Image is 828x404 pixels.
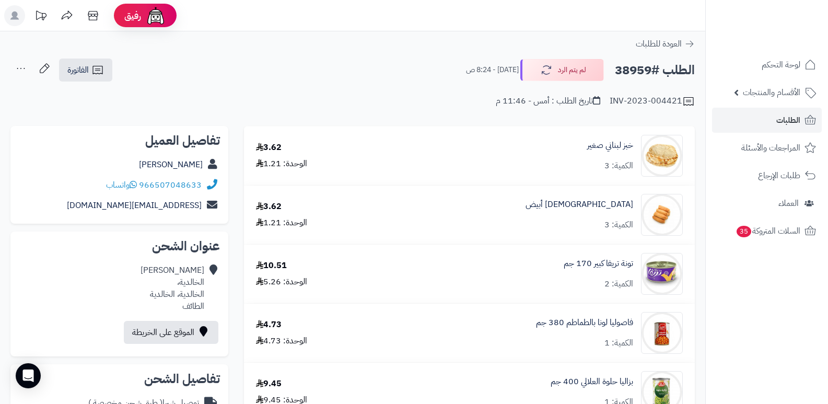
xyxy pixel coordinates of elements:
img: 536209d0a4c1bdc753bb1a0516df8f1c413-90x90.jpg [642,194,682,236]
div: 9.45 [256,378,282,390]
a: خبز لبناني صغير [587,140,633,152]
span: لوحة التحكم [762,57,800,72]
span: 35 [737,226,751,237]
div: [PERSON_NAME] الخالدية، الخالدية، الخالدية الطائف [141,264,204,312]
a: الطلبات [712,108,822,133]
span: رفيق [124,9,141,22]
small: [DATE] - 8:24 ص [466,65,519,75]
img: ai-face.png [145,5,166,26]
div: 3.62 [256,201,282,213]
div: INV-2023-004421 [610,95,695,108]
div: 4.73 [256,319,282,331]
img: 1675323328-%D8%AA%D9%86%D8%B2%D9%8A%D9%84%20(1)-90x90.jpg [642,312,682,354]
img: 1664632394-%D8%AA%D9%86%D8%B2%D9%8A%D9%84%20(38)-90x90.jpg [642,253,682,295]
a: [PERSON_NAME] [139,158,203,171]
div: تاريخ الطلب : أمس - 11:46 م [496,95,600,107]
a: 966507048633 [139,179,202,191]
span: الأقسام والمنتجات [743,85,800,100]
div: 3.62 [256,142,282,154]
div: الكمية: 3 [604,160,633,172]
div: الوحدة: 4.73 [256,335,307,347]
a: العودة للطلبات [636,38,695,50]
a: فاصوليا لونا بالطماطم 380 جم [536,317,633,329]
span: العودة للطلبات [636,38,682,50]
div: الكمية: 2 [604,278,633,290]
a: [DEMOGRAPHIC_DATA] أبيض [526,199,633,211]
span: المراجعات والأسئلة [741,141,800,155]
div: الوحدة: 5.26 [256,276,307,288]
a: لوحة التحكم [712,52,822,77]
div: الكمية: 1 [604,337,633,349]
a: بزاليا حلوة العلالي 400 جم [551,376,633,388]
span: العملاء [778,196,799,211]
div: الكمية: 3 [604,219,633,231]
h2: الطلب #38959 [615,60,695,81]
a: تونة تريفا كبير 170 جم [564,258,633,270]
h2: تفاصيل العميل [19,134,220,147]
h2: عنوان الشحن [19,240,220,252]
a: [EMAIL_ADDRESS][DOMAIN_NAME] [67,199,202,212]
span: السلات المتروكة [736,224,800,238]
img: 1665822513-eDMl9ERPDmddTC91NFQphgHaHa-90x90.jpg [642,135,682,177]
span: الفاتورة [67,64,89,76]
a: واتساب [106,179,137,191]
a: الفاتورة [59,59,112,82]
a: السلات المتروكة35 [712,218,822,244]
div: الوحدة: 1.21 [256,158,307,170]
span: الطلبات [776,113,800,128]
h2: تفاصيل الشحن [19,373,220,385]
a: الموقع على الخريطة [124,321,218,344]
div: Open Intercom Messenger [16,363,41,388]
div: الوحدة: 1.21 [256,217,307,229]
a: طلبات الإرجاع [712,163,822,188]
div: 10.51 [256,260,287,272]
a: تحديثات المنصة [28,5,54,29]
a: العملاء [712,191,822,216]
span: طلبات الإرجاع [758,168,800,183]
a: المراجعات والأسئلة [712,135,822,160]
button: لم يتم الرد [520,59,604,81]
